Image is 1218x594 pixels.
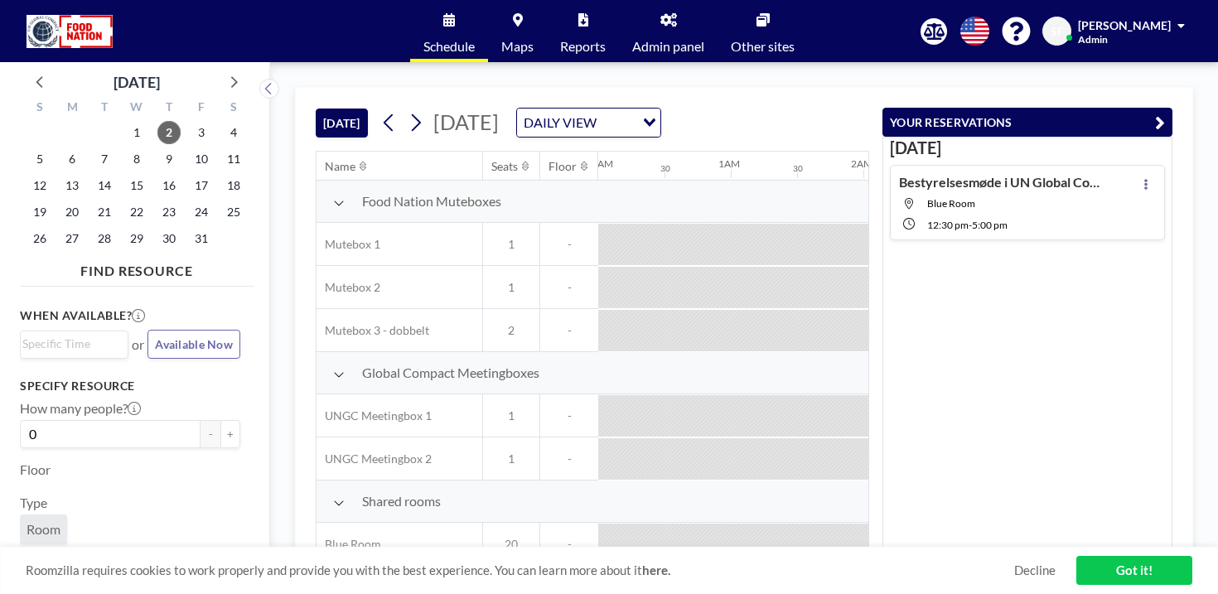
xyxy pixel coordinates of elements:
div: 12AM [586,157,613,170]
button: [DATE] [316,109,368,138]
span: Saturday, October 4, 2025 [222,121,245,144]
span: Blue Room [317,537,381,552]
span: - [540,280,598,295]
span: - [540,537,598,552]
label: How many people? [20,400,141,417]
span: Thursday, October 16, 2025 [157,174,181,197]
span: Tuesday, October 28, 2025 [93,227,116,250]
button: Available Now [147,330,240,359]
span: Sunday, October 12, 2025 [28,174,51,197]
h4: Bestyrelsesmøde i UN Global Compact Network [GEOGRAPHIC_DATA] [899,174,1106,191]
span: Reports [560,40,606,53]
span: Admin [1078,33,1108,46]
span: Food Nation Muteboxes [362,193,501,210]
span: Tuesday, October 14, 2025 [93,174,116,197]
div: 2AM [851,157,872,170]
span: 1 [483,408,539,423]
span: Global Compact Meetingboxes [362,365,539,381]
span: Admin panel [632,40,704,53]
span: or [132,336,144,353]
input: Search for option [22,335,118,353]
a: Decline [1014,563,1056,578]
span: 2 [483,323,539,338]
a: Got it! [1076,556,1192,585]
div: S [24,98,56,119]
span: [PERSON_NAME] [1078,18,1171,32]
span: UNGC Meetingbox 1 [317,408,432,423]
span: 12:30 PM [927,219,969,231]
div: M [56,98,89,119]
label: Floor [20,461,51,478]
span: DAILY VIEW [520,112,600,133]
span: Monday, October 6, 2025 [60,147,84,171]
div: T [89,98,121,119]
span: Roomzilla requires cookies to work properly and provide you with the best experience. You can lea... [26,563,1014,578]
span: - [540,452,598,466]
span: - [540,408,598,423]
span: Tuesday, October 21, 2025 [93,200,116,224]
span: Schedule [423,40,475,53]
span: Mutebox 1 [317,237,380,252]
span: Thursday, October 2, 2025 [157,121,181,144]
div: 1AM [718,157,740,170]
div: 30 [793,163,803,174]
button: + [220,420,240,448]
span: Friday, October 24, 2025 [190,200,213,224]
span: Friday, October 3, 2025 [190,121,213,144]
span: Mutebox 3 - dobbelt [317,323,429,338]
h3: Specify resource [20,379,240,394]
div: S [217,98,249,119]
h4: FIND RESOURCE [20,256,254,279]
span: Wednesday, October 15, 2025 [125,174,148,197]
div: Floor [549,159,577,174]
span: Wednesday, October 29, 2025 [125,227,148,250]
span: UNGC Meetingbox 2 [317,452,432,466]
span: Monday, October 27, 2025 [60,227,84,250]
span: 5:00 PM [972,219,1008,231]
div: F [185,98,217,119]
span: Sunday, October 26, 2025 [28,227,51,250]
span: Sunday, October 19, 2025 [28,200,51,224]
span: Saturday, October 18, 2025 [222,174,245,197]
span: Friday, October 17, 2025 [190,174,213,197]
span: 20 [483,537,539,552]
span: Wednesday, October 1, 2025 [125,121,148,144]
div: Seats [491,159,518,174]
h3: [DATE] [890,138,1165,158]
input: Search for option [602,112,633,133]
span: Maps [501,40,534,53]
span: Sunday, October 5, 2025 [28,147,51,171]
span: 1 [483,280,539,295]
img: organization-logo [27,15,113,48]
div: Name [325,159,355,174]
span: Friday, October 31, 2025 [190,227,213,250]
div: 30 [660,163,670,174]
span: 1 [483,237,539,252]
button: YOUR RESERVATIONS [882,108,1172,137]
span: Blue Room [927,197,975,210]
div: W [121,98,153,119]
div: [DATE] [114,70,160,94]
span: Tuesday, October 7, 2025 [93,147,116,171]
span: Friday, October 10, 2025 [190,147,213,171]
span: - [540,237,598,252]
span: Thursday, October 30, 2025 [157,227,181,250]
span: Other sites [731,40,795,53]
span: Monday, October 13, 2025 [60,174,84,197]
span: Available Now [155,337,233,351]
span: Wednesday, October 22, 2025 [125,200,148,224]
span: Shared rooms [362,493,441,509]
span: SF [1051,24,1064,39]
label: Type [20,495,47,511]
div: Search for option [517,109,660,137]
span: Thursday, October 23, 2025 [157,200,181,224]
span: Saturday, October 25, 2025 [222,200,245,224]
div: T [152,98,185,119]
span: Monday, October 20, 2025 [60,200,84,224]
button: - [201,420,220,448]
span: Saturday, October 11, 2025 [222,147,245,171]
a: here. [642,563,670,577]
div: Search for option [21,331,128,356]
span: - [540,323,598,338]
span: Mutebox 2 [317,280,380,295]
